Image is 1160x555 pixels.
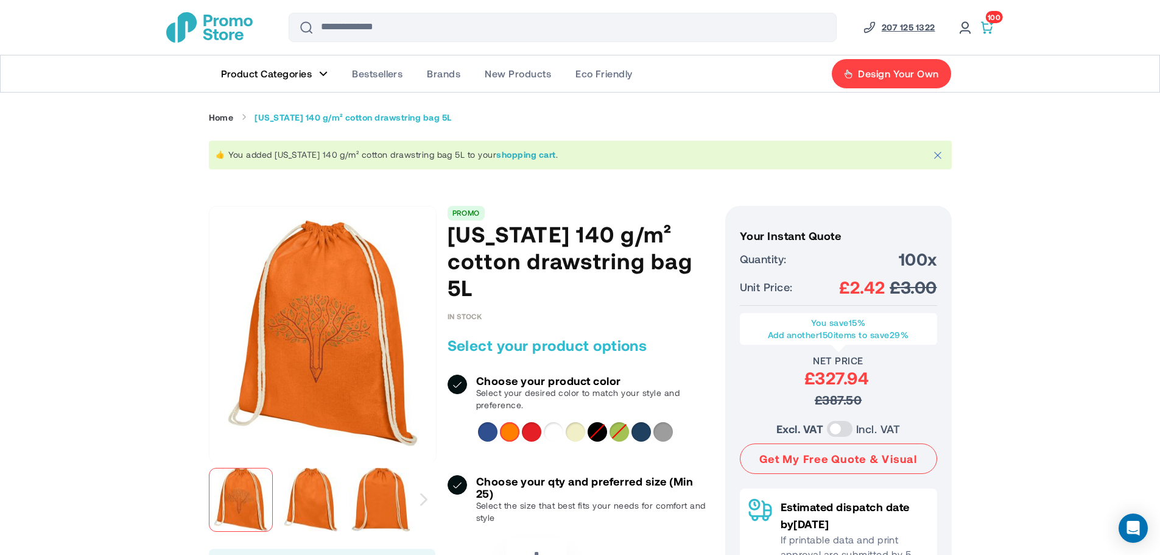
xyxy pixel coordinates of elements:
[740,230,937,242] h3: Your Instant Quote
[740,367,934,389] div: £327.94
[255,112,451,123] strong: [US_STATE] 140 g/m² cotton drawstring bag 5L
[793,517,829,531] span: [DATE]
[746,317,931,329] p: You save
[933,150,943,160] button: Close Message
[522,422,541,442] div: Red
[209,220,436,447] img: 12057531_sp_y1_4trndrcejhtie3wl.jpg
[610,422,629,442] div: Lime
[476,387,713,411] p: Select your desired color to match your style and preference.
[228,150,933,160] div: You added [US_STATE] 140 g/m² cotton drawstring bag 5L to your .
[746,329,931,341] p: Add another items to save
[776,420,823,437] label: Excl. VAT
[427,68,460,80] span: Brands
[849,317,865,328] span: 15%
[209,468,273,532] img: 12057531_sp_y1_4trndrcejhtie3wl.jpg
[485,68,551,80] span: New Products
[166,12,253,43] img: Promotional Merchandise
[166,12,253,43] a: store logo
[544,422,563,442] div: White
[862,20,951,35] a: Phone
[781,498,929,532] p: Estimated dispatch date by
[500,422,519,442] div: Orange
[221,68,312,80] span: Product Categories
[839,276,885,298] span: £2.42
[899,248,937,270] span: 100x
[349,468,413,532] img: 12057531_f1_gslwxdrryikcez4y.jpg
[352,68,402,80] span: Bestsellers
[588,422,607,442] div: Solid black
[566,422,585,442] div: Natural
[448,221,713,301] h1: [US_STATE] 140 g/m² cotton drawstring bag 5L
[858,68,938,80] span: Design Your Own
[631,422,651,442] div: Navy
[1119,514,1148,543] div: Open Intercom Messenger
[740,389,937,411] div: £387.50
[448,312,482,320] div: Availability
[740,444,937,474] button: Get My Free Quote & Visual
[478,422,497,442] div: Royal blue
[452,208,480,217] a: PROMO
[856,420,900,437] label: Incl. VAT
[496,149,555,160] a: shopping cart
[279,468,343,532] img: 12057531_xex7ipqt9tvlfcdo.jpg
[448,312,482,320] span: In stock
[476,475,713,500] h3: Choose your qty and preferred size (Min 25)
[882,20,951,35] a: 207 125 1322
[988,13,1000,21] span: 100
[748,498,772,521] img: Delivery
[209,112,234,123] a: Home
[412,462,435,538] div: Next
[476,375,713,387] h3: Choose your product color
[740,278,793,295] span: Unit Price:
[890,330,909,340] span: 29%
[448,336,713,355] h2: Select your product options
[653,422,673,442] div: Grey
[740,355,937,367] div: Net Price
[890,276,937,298] span: £3.00
[740,250,787,267] span: Quantity:
[819,330,833,340] span: 150
[476,500,713,524] p: Select the size that best fits your needs for comfort and style
[980,20,994,35] a: 100
[575,68,633,80] span: Eco Friendly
